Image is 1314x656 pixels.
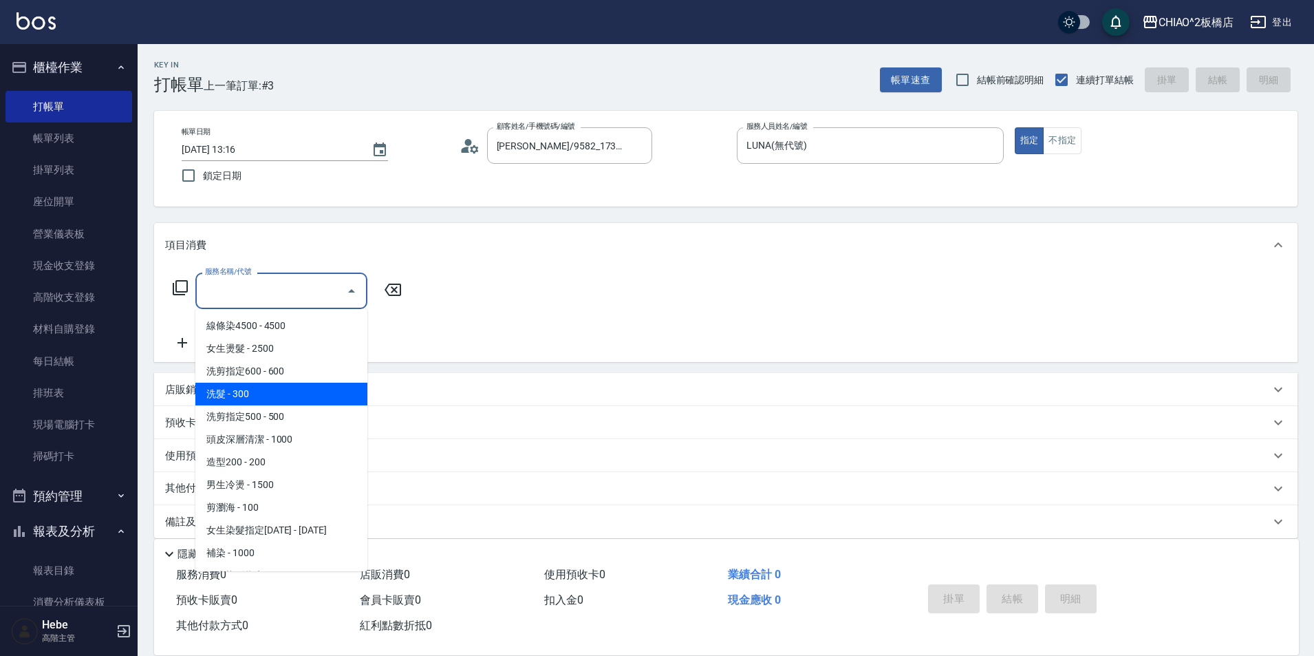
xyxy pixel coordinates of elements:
[1043,127,1081,154] button: 不指定
[1159,14,1234,31] div: CHIAO^2板橋店
[154,472,1297,505] div: 其他付款方式入金可用餘額: 0
[165,238,206,253] p: 項目消費
[544,568,605,581] span: 使用預收卡 0
[203,169,241,183] span: 鎖定日期
[177,547,239,562] p: 隱藏業績明細
[195,474,367,496] span: 男生冷燙 - 1500
[6,218,132,250] a: 營業儀表板
[6,250,132,282] a: 現金收支登錄
[42,632,112,644] p: 高階主管
[195,383,367,405] span: 洗髮 - 300
[6,282,132,313] a: 高階收支登錄
[154,406,1297,439] div: 預收卡販賣
[1245,10,1297,35] button: 登出
[176,593,237,606] span: 預收卡販賣 0
[195,337,367,360] span: 女生燙髮 - 2500
[497,121,575,131] label: 顧客姓名/手機號碼/編號
[6,377,132,409] a: 排班表
[1137,8,1240,36] button: CHIAO^2板橋店
[195,451,367,474] span: 造型200 - 200
[363,134,396,167] button: Choose date, selected date is 2025-09-09
[6,478,132,514] button: 預約管理
[154,373,1297,406] div: 店販銷售
[154,75,204,94] h3: 打帳單
[6,441,132,472] a: 掃碼打卡
[195,564,367,587] span: 男生染髮指定 - 1500
[6,50,132,85] button: 櫃檯作業
[6,91,132,123] a: 打帳單
[6,123,132,154] a: 帳單列表
[182,127,211,137] label: 帳單日期
[195,428,367,451] span: 頭皮深層清潔 - 1000
[154,439,1297,472] div: 使用預收卡
[205,266,251,277] label: 服務名稱/代號
[341,280,363,302] button: Close
[165,481,292,496] p: 其他付款方式
[6,154,132,186] a: 掛單列表
[746,121,807,131] label: 服務人員姓名/編號
[165,449,217,463] p: 使用預收卡
[360,619,432,632] span: 紅利點數折抵 0
[728,568,781,581] span: 業績合計 0
[6,514,132,549] button: 報表及分析
[360,568,410,581] span: 店販消費 0
[195,315,367,337] span: 線條染4500 - 4500
[42,618,112,632] h5: Hebe
[6,313,132,345] a: 材料自購登錄
[195,405,367,428] span: 洗剪指定500 - 500
[544,593,583,606] span: 扣入金 0
[1076,73,1134,87] span: 連續打單結帳
[176,619,248,632] span: 其他付款方式 0
[6,346,132,377] a: 每日結帳
[728,593,781,606] span: 現金應收 0
[182,138,358,161] input: YYYY/MM/DD hh:mm
[165,416,217,430] p: 預收卡販賣
[1102,8,1130,36] button: save
[195,519,367,542] span: 女生染髮指定[DATE] - [DATE]
[154,61,204,70] h2: Key In
[165,383,206,397] p: 店販銷售
[6,186,132,218] a: 座位開單
[204,77,274,94] span: 上一筆訂單:#3
[977,73,1044,87] span: 結帳前確認明細
[154,505,1297,538] div: 備註及來源
[17,12,56,30] img: Logo
[6,586,132,618] a: 消費分析儀表板
[1015,127,1044,154] button: 指定
[154,223,1297,267] div: 項目消費
[880,67,942,93] button: 帳單速查
[195,542,367,564] span: 補染 - 1000
[360,593,421,606] span: 會員卡販賣 0
[195,360,367,383] span: 洗剪指定600 - 600
[195,496,367,519] span: 剪瀏海 - 100
[6,409,132,441] a: 現場電腦打卡
[11,617,39,645] img: Person
[176,568,226,581] span: 服務消費 0
[165,515,217,529] p: 備註及來源
[6,555,132,586] a: 報表目錄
